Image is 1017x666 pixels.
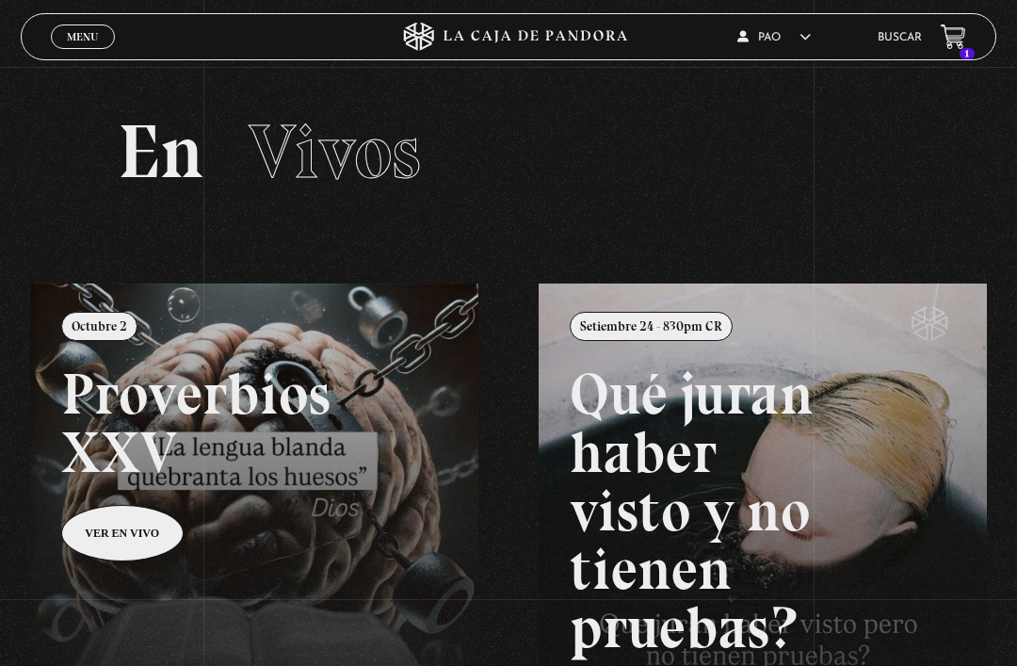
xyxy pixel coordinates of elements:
span: Cerrar [61,47,105,60]
span: Vivos [249,106,421,197]
a: 1 [941,24,966,50]
a: Buscar [878,32,922,43]
h2: En [118,114,898,189]
span: 1 [960,48,975,59]
span: Menu [67,31,98,42]
span: Pao [737,32,811,43]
